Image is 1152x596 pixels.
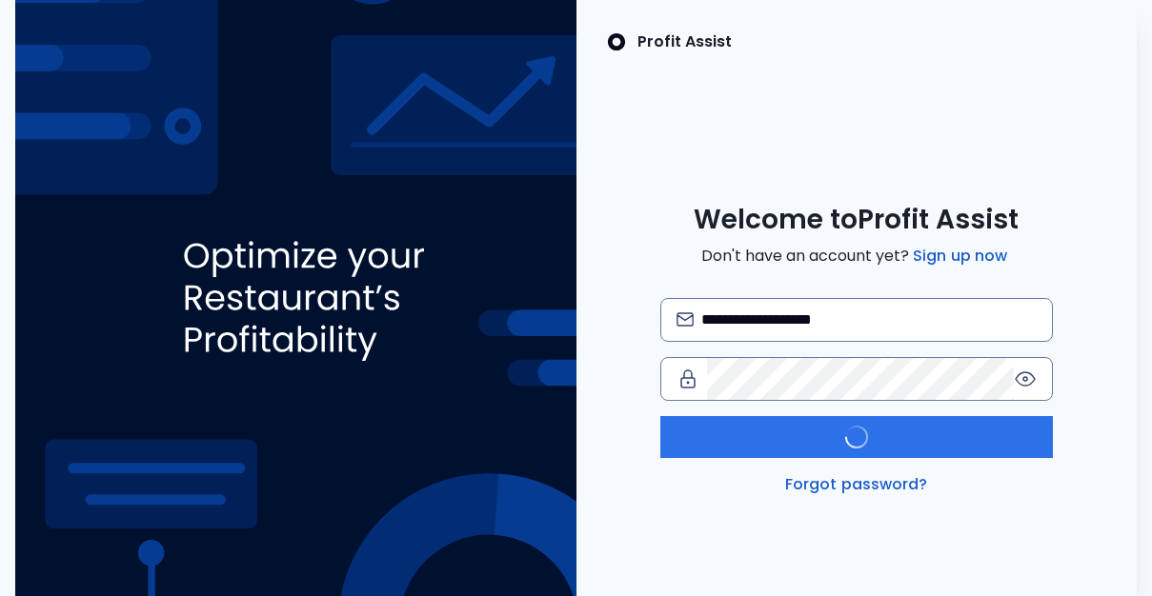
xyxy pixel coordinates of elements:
[637,30,732,53] p: Profit Assist
[677,312,695,327] img: email
[701,245,1011,268] span: Don't have an account yet?
[694,203,1019,237] span: Welcome to Profit Assist
[607,30,626,53] img: SpotOn Logo
[909,245,1011,268] a: Sign up now
[781,473,932,496] a: Forgot password?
